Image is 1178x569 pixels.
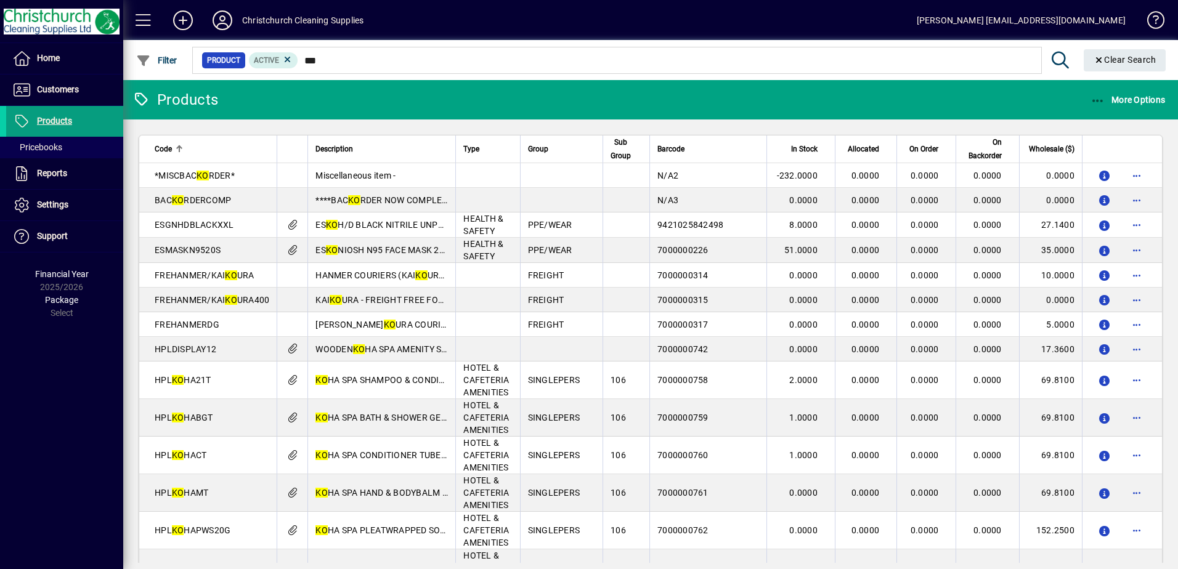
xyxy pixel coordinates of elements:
[172,450,184,460] em: KO
[657,525,709,535] span: 7000000762
[657,375,709,385] span: 7000000758
[973,245,1002,255] span: 0.0000
[851,320,880,329] span: 0.0000
[657,195,678,205] span: N/A3
[528,220,572,230] span: PPE/WEAR
[657,171,678,180] span: N/A2
[973,488,1002,498] span: 0.0000
[909,142,938,156] span: On Order
[225,295,237,305] em: KO
[315,320,569,329] span: [PERSON_NAME] URA COURIERS - DG SURCHARGE PER ITEM
[463,400,509,435] span: HOTEL & CAFETERIA AMENITIES
[1127,339,1147,359] button: More options
[6,158,123,189] a: Reports
[463,475,509,510] span: HOTEL & CAFETERIA AMENITIES
[45,295,78,305] span: Package
[789,320,818,329] span: 0.0000
[1127,483,1147,502] button: More options
[242,10,364,30] div: Christchurch Cleaning Supplies
[789,344,818,354] span: 0.0000
[315,142,448,156] div: Description
[911,488,939,498] span: 0.0000
[964,135,1012,163] div: On Backorder
[326,245,338,255] em: KO
[155,344,216,354] span: HPLDISPLAY12
[1029,142,1074,156] span: Wholesale ($)
[1127,190,1147,210] button: More options
[528,270,564,280] span: FREIGHT
[851,375,880,385] span: 0.0000
[136,55,177,65] span: Filter
[1019,361,1082,399] td: 69.8100
[155,295,269,305] span: FREHANMER/KAI URA400
[463,438,509,472] span: HOTEL & CAFETERIA AMENITIES
[163,9,203,31] button: Add
[315,220,625,230] span: ES H/D BLACK NITRILE UNPOWDERED GLOVES EXTRA EXTRA LARGE 100S
[1094,55,1156,65] span: Clear Search
[315,450,527,460] span: HA SPA CONDITIONER TUBE 30ML 100S - HACT
[789,488,818,498] span: 0.0000
[172,413,184,422] em: KO
[789,220,818,230] span: 8.0000
[315,488,328,498] em: KO
[315,525,537,535] span: HA SPA PLEATWRAPPED SOAP 20G 375S - HASP2
[784,245,818,255] span: 51.0000
[528,375,580,385] span: SINGLEPERS
[611,135,631,163] span: Sub Group
[851,220,880,230] span: 0.0000
[528,142,548,156] span: Group
[973,295,1002,305] span: 0.0000
[851,344,880,354] span: 0.0000
[463,142,479,156] span: Type
[848,142,879,156] span: Allocated
[330,295,342,305] em: KO
[904,142,949,156] div: On Order
[528,295,564,305] span: FREIGHT
[911,195,939,205] span: 0.0000
[37,231,68,241] span: Support
[911,450,939,460] span: 0.0000
[37,116,72,126] span: Products
[657,142,684,156] span: Barcode
[155,320,219,329] span: FREHANMERDG
[315,270,468,280] span: HANMER COURIERS (KAI URA RUN)
[197,171,209,180] em: KO
[254,56,279,65] span: Active
[528,413,580,422] span: SINGLEPERS
[851,171,880,180] span: 0.0000
[657,344,709,354] span: 7000000742
[791,142,818,156] span: In Stock
[249,52,298,68] mat-chip: Activation Status: Active
[1019,212,1082,238] td: 27.1400
[657,413,709,422] span: 7000000759
[315,488,552,498] span: HA SPA HAND & BODYBALM TUBE 30ML 100S - HAMT
[155,142,172,156] span: Code
[1019,312,1082,337] td: 5.0000
[1127,240,1147,260] button: More options
[6,43,123,74] a: Home
[155,171,235,180] span: *MISCBAC RDER*
[415,270,428,280] em: KO
[1127,408,1147,427] button: More options
[911,220,939,230] span: 0.0000
[315,245,449,255] span: ES NIOSH N95 FACE MASK 20S
[911,171,939,180] span: 0.0000
[611,375,626,385] span: 106
[1019,512,1082,549] td: 152.2500
[789,525,818,535] span: 0.0000
[1019,188,1082,212] td: 0.0000
[528,142,596,156] div: Group
[315,413,328,422] em: KO
[657,450,709,460] span: 7000000760
[315,413,556,422] span: HA SPA BATH & SHOWER GEL TUBE 30ML 100S - HABT
[789,450,818,460] span: 1.0000
[1019,399,1082,437] td: 69.8100
[463,513,509,547] span: HOTEL & CAFETERIA AMENITIES
[315,375,585,385] span: HA SPA SHAMPOO & CONDITIONER TUBE 30ML 100S - HACST
[973,195,1002,205] span: 0.0000
[1019,163,1082,188] td: 0.0000
[657,245,709,255] span: 7000000226
[315,295,568,305] span: KAI URA - FREIGHT FREE FOR ORDERS OVER $400 PLUS GST
[1127,265,1147,285] button: More options
[973,270,1002,280] span: 0.0000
